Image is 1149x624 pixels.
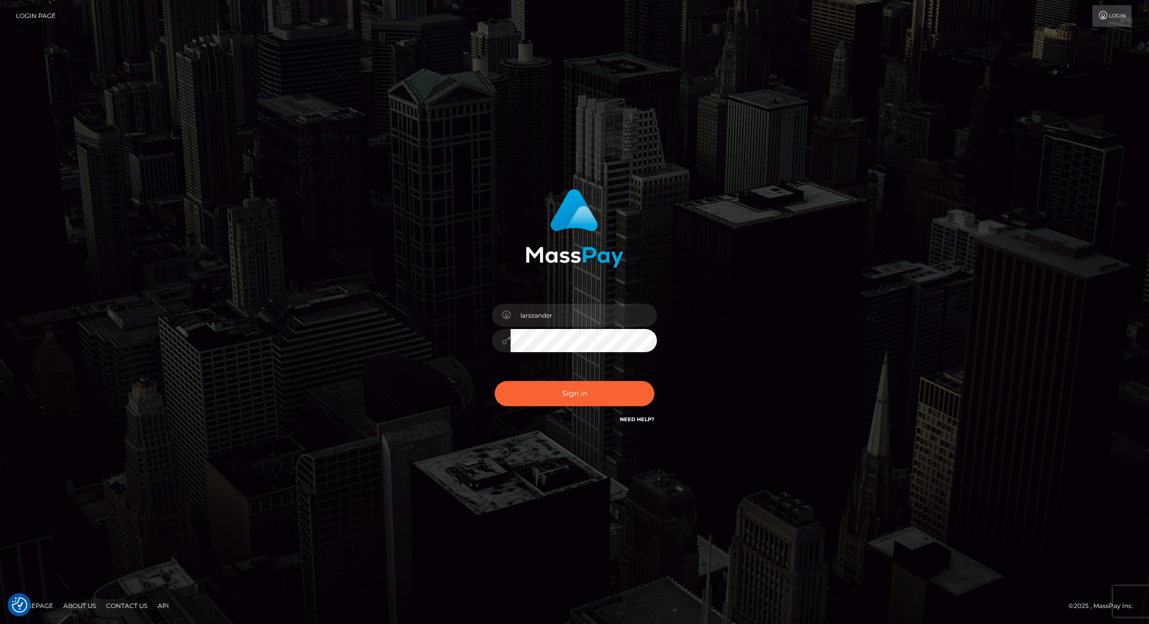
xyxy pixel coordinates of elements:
[1069,600,1141,612] div: © 2025 , MassPay Inc.
[12,597,27,613] img: Revisit consent button
[495,381,654,406] button: Sign in
[526,189,623,268] img: MassPay Login
[59,598,100,614] a: About Us
[102,598,151,614] a: Contact Us
[620,416,654,423] a: Need Help?
[1092,5,1131,27] a: Login
[11,598,57,614] a: Homepage
[12,597,27,613] button: Consent Preferences
[16,5,56,27] a: Login Page
[154,598,173,614] a: API
[511,304,657,327] input: Username...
